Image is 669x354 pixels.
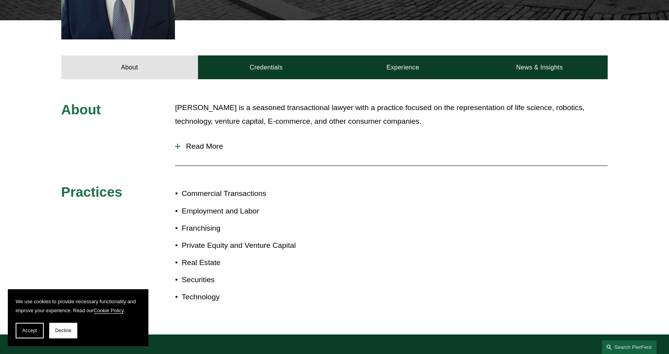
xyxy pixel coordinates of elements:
[61,184,123,199] span: Practices
[182,187,334,201] p: Commercial Transactions
[182,273,334,287] p: Securities
[471,55,608,79] a: News & Insights
[182,205,334,218] p: Employment and Labor
[22,328,37,333] span: Accept
[198,55,335,79] a: Credentials
[182,256,334,270] p: Real Estate
[335,55,471,79] a: Experience
[175,136,608,157] button: Read More
[94,308,124,313] a: Cookie Policy
[175,101,608,128] p: [PERSON_NAME] is a seasoned transactional lawyer with a practice focused on the representation of...
[61,102,101,117] span: About
[8,289,148,346] section: Cookie banner
[180,142,608,151] span: Read More
[602,340,657,354] a: Search this site
[182,290,334,304] p: Technology
[55,328,71,333] span: Decline
[49,323,77,338] button: Decline
[16,297,141,315] p: We use cookies to provide necessary functionality and improve your experience. Read our .
[182,239,334,253] p: Private Equity and Venture Capital
[182,222,334,235] p: Franchising
[61,55,198,79] a: About
[16,323,44,338] button: Accept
